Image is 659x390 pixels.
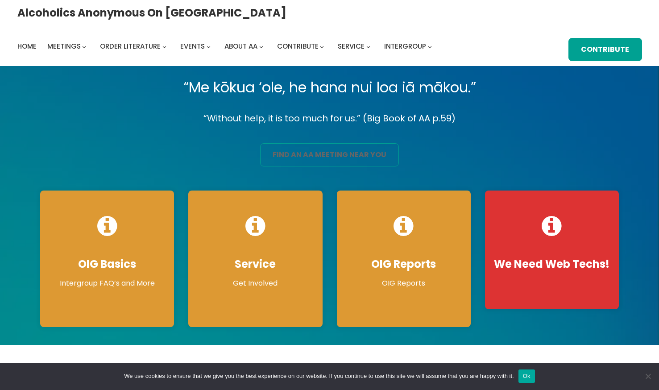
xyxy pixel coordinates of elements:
[162,44,166,48] button: Order Literature submenu
[47,41,81,51] span: Meetings
[224,41,257,51] span: About AA
[277,40,319,53] a: Contribute
[260,143,399,166] a: find an aa meeting near you
[207,44,211,48] button: Events submenu
[17,41,37,51] span: Home
[224,40,257,53] a: About AA
[346,257,462,271] h4: OIG Reports
[320,44,324,48] button: Contribute submenu
[428,44,432,48] button: Intergroup submenu
[338,40,365,53] a: Service
[338,41,365,51] span: Service
[366,44,370,48] button: Service submenu
[277,41,319,51] span: Contribute
[384,41,426,51] span: Intergroup
[643,372,652,381] span: No
[494,257,610,271] h4: We Need Web Techs!
[82,44,86,48] button: Meetings submenu
[100,41,161,51] span: Order Literature
[180,41,205,51] span: Events
[49,257,165,271] h4: OIG Basics
[124,372,514,381] span: We use cookies to ensure that we give you the best experience on our website. If you continue to ...
[17,40,37,53] a: Home
[384,40,426,53] a: Intergroup
[47,40,81,53] a: Meetings
[33,75,626,100] p: “Me kōkua ‘ole, he hana nui loa iā mākou.”
[568,38,642,61] a: Contribute
[49,278,165,289] p: Intergroup FAQ’s and More
[17,40,435,53] nav: Intergroup
[197,278,313,289] p: Get Involved
[197,257,313,271] h4: Service
[518,369,535,383] button: Ok
[33,111,626,126] p: “Without help, it is too much for us.” (Big Book of AA p.59)
[259,44,263,48] button: About AA submenu
[180,40,205,53] a: Events
[17,3,286,22] a: Alcoholics Anonymous on [GEOGRAPHIC_DATA]
[346,278,462,289] p: OIG Reports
